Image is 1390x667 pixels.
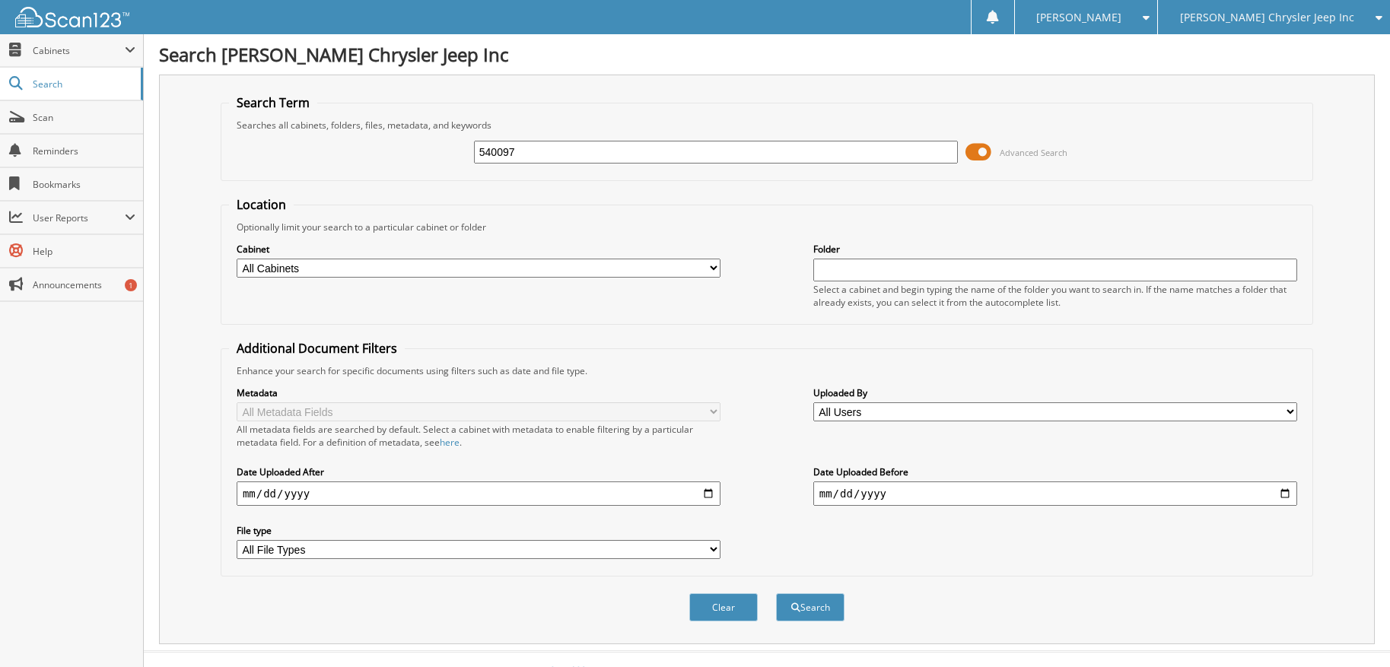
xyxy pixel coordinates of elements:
span: Bookmarks [33,178,135,191]
span: [PERSON_NAME] [1036,13,1121,22]
div: Searches all cabinets, folders, files, metadata, and keywords [229,119,1305,132]
label: Uploaded By [813,386,1297,399]
span: Search [33,78,133,91]
label: Cabinet [237,243,720,256]
span: [PERSON_NAME] Chrysler Jeep Inc [1180,13,1354,22]
span: Advanced Search [1000,147,1067,158]
legend: Location [229,196,294,213]
label: File type [237,524,720,537]
button: Search [776,593,844,621]
span: Announcements [33,278,135,291]
legend: Search Term [229,94,317,111]
div: All metadata fields are searched by default. Select a cabinet with metadata to enable filtering b... [237,423,720,449]
label: Date Uploaded After [237,465,720,478]
label: Metadata [237,386,720,399]
input: start [237,481,720,506]
h1: Search [PERSON_NAME] Chrysler Jeep Inc [159,42,1375,67]
legend: Additional Document Filters [229,340,405,357]
label: Folder [813,243,1297,256]
img: scan123-logo-white.svg [15,7,129,27]
div: Select a cabinet and begin typing the name of the folder you want to search in. If the name match... [813,283,1297,309]
div: 1 [125,279,137,291]
button: Clear [689,593,758,621]
span: Scan [33,111,135,124]
div: Enhance your search for specific documents using filters such as date and file type. [229,364,1305,377]
span: Cabinets [33,44,125,57]
label: Date Uploaded Before [813,465,1297,478]
span: Reminders [33,145,135,157]
div: Optionally limit your search to a particular cabinet or folder [229,221,1305,233]
span: Help [33,245,135,258]
span: User Reports [33,211,125,224]
input: end [813,481,1297,506]
a: here [440,436,460,449]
